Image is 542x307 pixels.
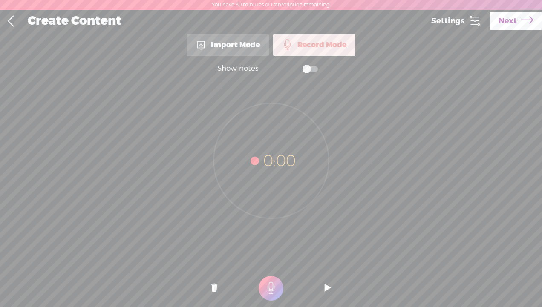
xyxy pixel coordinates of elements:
span: Next [499,10,517,32]
label: You have 30 minutes of transcription remaining. [212,2,331,9]
div: Import Mode [187,34,269,56]
span: Settings [431,17,464,25]
div: Create Content [22,10,422,32]
div: Show notes [217,64,259,73]
div: Record Mode [273,34,355,56]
